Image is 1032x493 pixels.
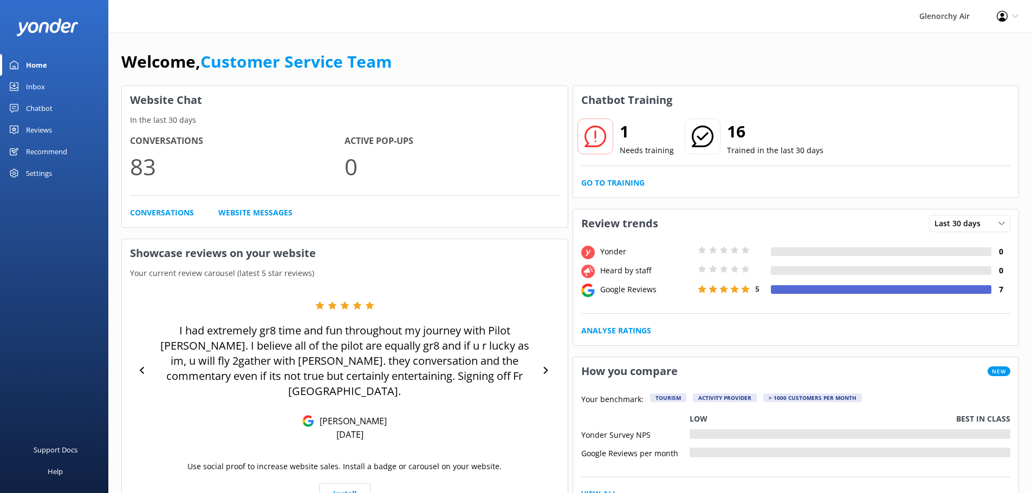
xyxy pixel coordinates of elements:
p: Low [690,413,708,425]
h2: 16 [727,119,823,144]
h4: 7 [991,284,1010,295]
div: Google Reviews [598,284,695,295]
p: Needs training [620,144,674,156]
h4: Active Pop-ups [345,134,559,148]
h1: Welcome, [121,49,392,75]
div: > 1000 customers per month [763,393,862,402]
p: In the last 30 days [122,114,568,126]
div: Yonder [598,246,695,258]
h3: Showcase reviews on your website [122,239,568,267]
span: New [988,366,1010,376]
div: Reviews [26,119,52,141]
div: Help [48,461,63,482]
p: Best in class [956,413,1010,425]
div: Home [26,54,47,76]
h2: 1 [620,119,674,144]
div: Support Docs [34,439,77,461]
p: 0 [345,148,559,185]
p: 83 [130,148,345,185]
h3: Review trends [573,209,666,238]
div: Yonder Survey NPS [581,429,690,439]
p: I had extremely gr8 time and fun throughout my journey with Pilot [PERSON_NAME]. I believe all of... [152,323,538,399]
h4: 0 [991,265,1010,277]
a: Analyse Ratings [581,325,651,337]
div: Activity Provider [693,393,757,402]
span: Last 30 days [934,218,987,229]
a: Go to Training [581,177,645,189]
p: Trained in the last 30 days [727,144,823,156]
img: Google Reviews [302,415,314,427]
p: Your benchmark: [581,393,644,406]
div: Settings [26,162,52,184]
div: Recommend [26,141,67,162]
a: Customer Service Team [200,50,392,73]
div: Inbox [26,76,45,97]
span: 5 [755,284,760,294]
h3: Website Chat [122,86,568,114]
a: Conversations [130,207,194,219]
div: Heard by staff [598,265,695,277]
p: Your current review carousel (latest 5 star reviews) [122,267,568,279]
h3: Chatbot Training [573,86,680,114]
h4: 0 [991,246,1010,258]
p: [PERSON_NAME] [314,415,387,427]
div: Google Reviews per month [581,448,690,457]
div: Chatbot [26,97,53,119]
p: Use social proof to increase website sales. Install a badge or carousel on your website. [187,461,502,472]
p: [DATE] [336,429,364,441]
a: Website Messages [218,207,293,219]
h4: Conversations [130,134,345,148]
img: yonder-white-logo.png [16,18,79,36]
div: Tourism [650,393,686,402]
h3: How you compare [573,357,686,385]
